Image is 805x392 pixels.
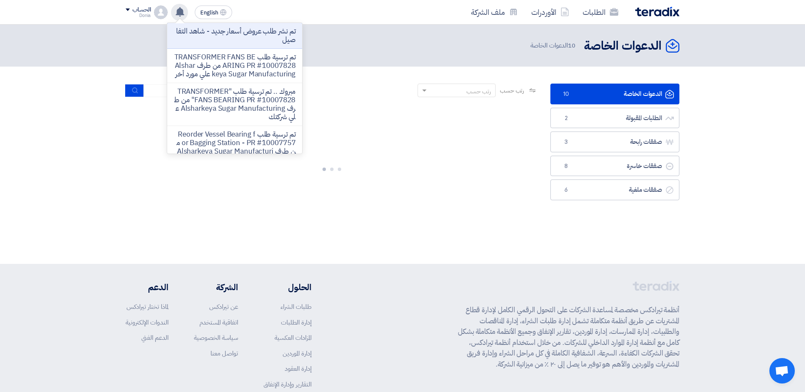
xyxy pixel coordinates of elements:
[550,132,679,152] a: صفقات رابحة3
[210,349,238,358] a: تواصل معنا
[568,41,575,50] span: 10
[561,186,571,194] span: 6
[464,2,525,22] a: ملف الشركة
[550,179,679,200] a: صفقات ملغية6
[194,333,238,342] a: سياسة الخصوصية
[635,7,679,17] img: Teradix logo
[126,318,168,327] a: الندوات الإلكترونية
[264,281,311,294] li: الحلول
[281,318,311,327] a: إدارة الطلبات
[126,281,168,294] li: الدعم
[174,27,295,44] p: تم نشر طلب عروض أسعار جديد - شاهد التفاصيل
[530,41,577,50] span: الدعوات الخاصة
[550,156,679,176] a: صفقات خاسرة8
[194,281,238,294] li: الشركة
[141,333,168,342] a: الدعم الفني
[195,6,232,19] button: English
[126,302,168,311] a: لماذا تختار تيرادكس
[144,84,263,97] input: ابحث بعنوان أو رقم الطلب
[561,90,571,98] span: 10
[280,302,311,311] a: طلبات الشراء
[264,380,311,389] a: التقارير وإدارة الإنفاق
[561,114,571,123] span: 2
[285,364,311,373] a: إدارة العقود
[275,333,311,342] a: المزادات العكسية
[561,138,571,146] span: 3
[209,302,238,311] a: عن تيرادكس
[154,6,168,19] img: profile_test.png
[466,87,491,96] div: رتب حسب
[458,305,679,370] p: أنظمة تيرادكس مخصصة لمساعدة الشركات على التحول الرقمي الكامل لإدارة قطاع المشتريات عن طريق أنظمة ...
[576,2,625,22] a: الطلبات
[500,86,524,95] span: رتب حسب
[550,84,679,104] a: الدعوات الخاصة10
[126,13,151,18] div: Donia
[174,53,295,78] p: تم ترسية طلب TRANSFORMER FANS BEARING PR #10007828 من طرف Alsharkeya Sugar Manufacturing علي مورد...
[769,358,795,384] div: Open chat
[584,38,662,54] h2: الدعوات الخاصة
[550,108,679,129] a: الطلبات المقبولة2
[199,318,238,327] a: اتفاقية المستخدم
[561,162,571,171] span: 8
[174,130,295,164] p: تم ترسية طلب Reorder Vessel Bearing for Bagging Station - PR #10007757 من طرف Alsharkeya Sugar Ma...
[525,2,576,22] a: الأوردرات
[283,349,311,358] a: إدارة الموردين
[200,10,218,16] span: English
[132,6,151,14] div: الحساب
[174,87,295,121] p: مبروك .. تم ترسية طلب "TRANSFORMER FANS BEARING PR #10007828" من طرف Alsharkeya Sugar Manufacturi...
